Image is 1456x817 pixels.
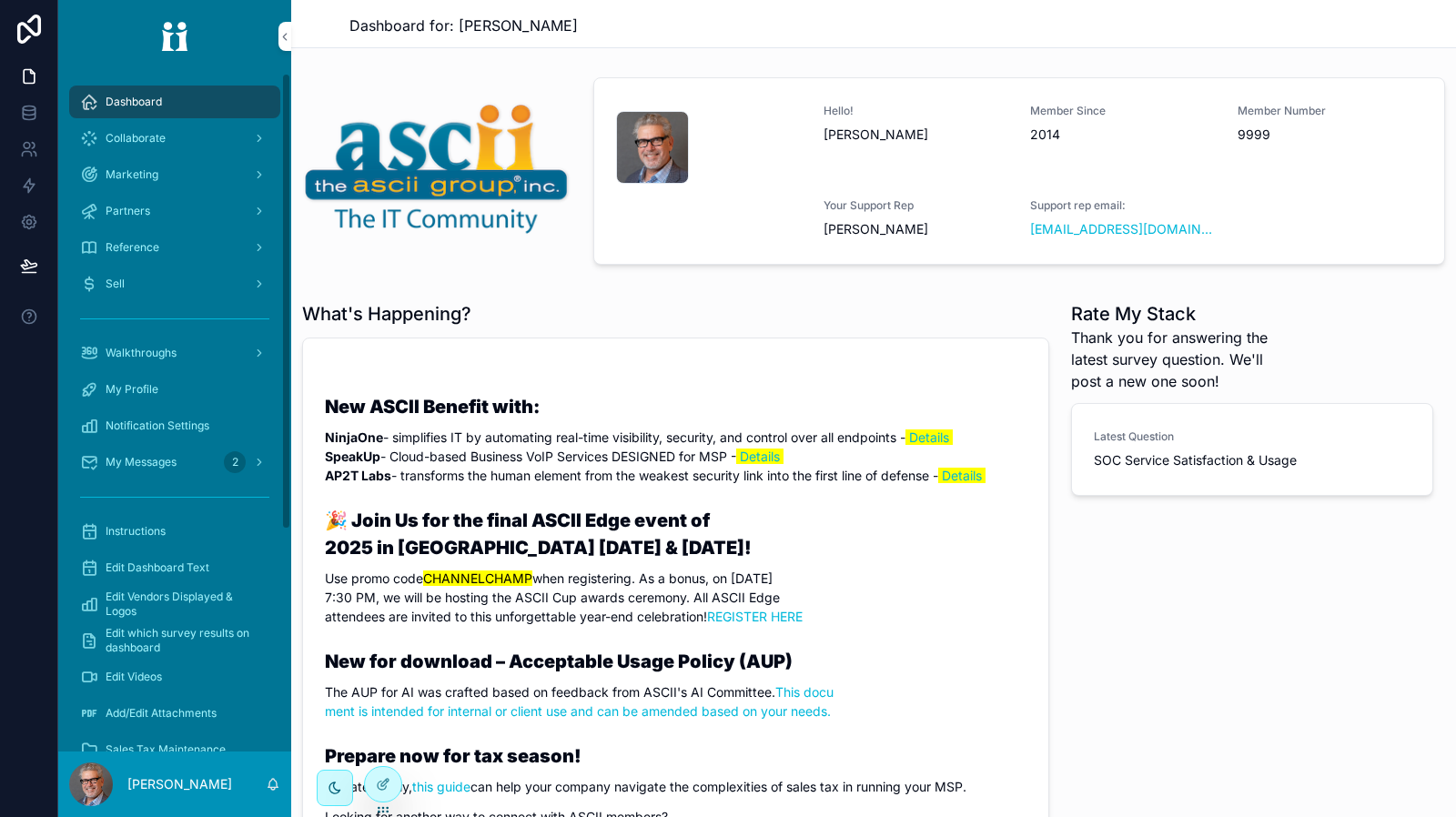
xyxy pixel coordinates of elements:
[1071,327,1297,392] span: Thank you for answering the latest survey question. We'll post a new one soon!
[106,167,158,182] span: Marketing
[824,198,1009,213] span: Your Support Rep
[1238,126,1423,144] span: 9999
[69,588,280,620] a: Edit Vendors Displayed & Logos
[106,455,177,469] span: My Messages
[58,73,291,751] div: scrollable content
[325,468,391,483] strong: AP2T Labs
[325,745,581,767] strong: Prepare now for tax season!
[707,609,803,624] a: REGISTER HERE
[106,419,209,433] span: Notification Settings
[69,733,280,766] a: Sales Tax Maintenance
[740,449,780,464] a: Details
[69,86,280,118] a: Dashboard
[106,346,177,360] span: Walkthroughs
[69,409,280,442] a: Notification Settings
[106,524,166,539] span: Instructions
[302,301,471,327] h1: What's Happening?
[824,126,1009,144] span: [PERSON_NAME]
[69,661,280,693] a: Edit Videos
[69,515,280,548] a: Instructions
[106,240,159,255] span: Reference
[106,560,209,575] span: Edit Dashboard Text
[325,429,383,445] strong: NinjaOne
[1094,451,1410,469] span: SOC Service Satisfaction & Usage
[106,95,162,109] span: Dashboard
[106,590,262,619] span: Edit Vendors Displayed & Logos
[69,231,280,264] a: Reference
[69,158,280,191] a: Marketing
[69,697,280,730] a: Add/Edit Attachments
[69,195,280,227] a: Partners
[1071,301,1297,327] h1: Rate My Stack
[1238,104,1423,118] span: Member Number
[325,428,1026,485] p: - simplifies IT by automating real-time visibility, security, and control over all endpoints - - ...
[325,651,793,672] strong: New for download – Acceptable Usage Policy (AUP)
[106,742,226,757] span: Sales Tax Maintenance
[106,382,158,397] span: My Profile
[106,626,262,655] span: Edit which survey results on dashboard
[942,468,982,483] a: Details
[302,99,571,236] img: 19996-300ASCII_Logo-Clear.png
[106,706,217,721] span: Add/Edit Attachments
[224,451,246,473] div: 2
[106,277,125,291] span: Sell
[1030,126,1216,144] span: 2014
[1030,220,1216,238] a: [EMAIL_ADDRESS][DOMAIN_NAME]
[325,682,1026,721] p: The AUP for AI was crafted based on feedback from ASCII's AI Committee.
[1030,104,1216,118] span: Member Since
[325,449,380,464] strong: SpeakUp
[127,775,232,793] p: [PERSON_NAME]
[69,373,280,406] a: My Profile
[909,429,949,445] a: Details
[149,22,200,51] img: App logo
[1094,429,1410,444] span: Latest Question
[69,624,280,657] a: Edit which survey results on dashboard
[1030,198,1216,213] span: Support rep email:
[325,569,1026,626] p: Use promo code when registering. As a bonus, on [DATE] 7:30 PM, we will be hosting the ASCII Cup ...
[325,396,540,418] strong: New ASCII Benefit with:
[349,15,578,36] span: Dashboard for: [PERSON_NAME]
[69,267,280,300] a: Sell
[106,131,166,146] span: Collaborate
[69,446,280,479] a: My Messages2
[325,777,1026,796] p: Updated daily, can help your company navigate the complexities of sales tax in running your MSP.
[106,204,150,218] span: Partners
[69,337,280,369] a: Walkthroughs
[69,122,280,155] a: Collaborate
[106,670,162,684] span: Edit Videos
[824,104,1009,118] span: Hello!
[412,779,470,794] a: this guide
[423,570,532,586] mark: CHANNELCHAMP
[69,551,280,584] a: Edit Dashboard Text
[325,509,752,559] strong: 🎉 Join Us for the final ASCII Edge event of 2025 in [GEOGRAPHIC_DATA] [DATE] & [DATE]!
[824,220,1009,238] span: [PERSON_NAME]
